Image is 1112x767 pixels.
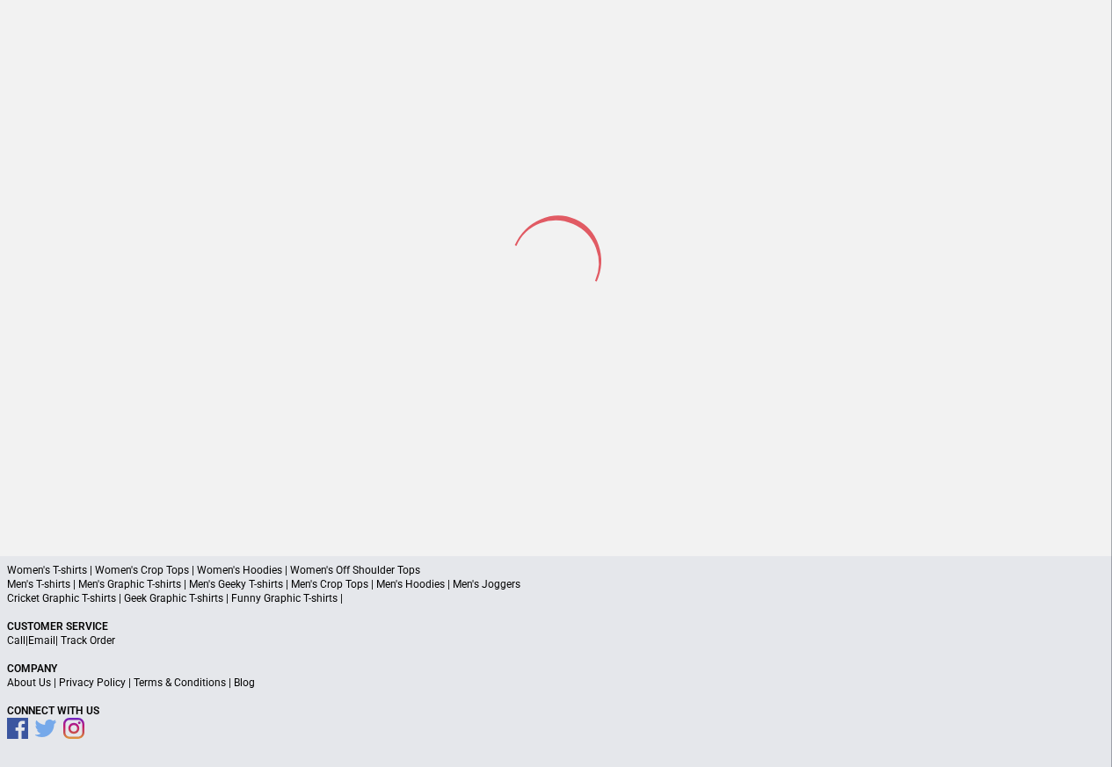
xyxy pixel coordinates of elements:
p: Connect With Us [7,704,1105,718]
p: Women's T-shirts | Women's Crop Tops | Women's Hoodies | Women's Off Shoulder Tops [7,563,1105,577]
a: Email [28,634,55,647]
a: Call [7,634,25,647]
p: Customer Service [7,619,1105,633]
a: Blog [234,677,255,689]
a: Privacy Policy [59,677,126,689]
a: Terms & Conditions [134,677,226,689]
p: | | | [7,676,1105,690]
p: Men's T-shirts | Men's Graphic T-shirts | Men's Geeky T-shirts | Men's Crop Tops | Men's Hoodies ... [7,577,1105,591]
a: About Us [7,677,51,689]
a: Track Order [61,634,115,647]
p: | | [7,633,1105,648]
p: Company [7,662,1105,676]
p: Cricket Graphic T-shirts | Geek Graphic T-shirts | Funny Graphic T-shirts | [7,591,1105,605]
